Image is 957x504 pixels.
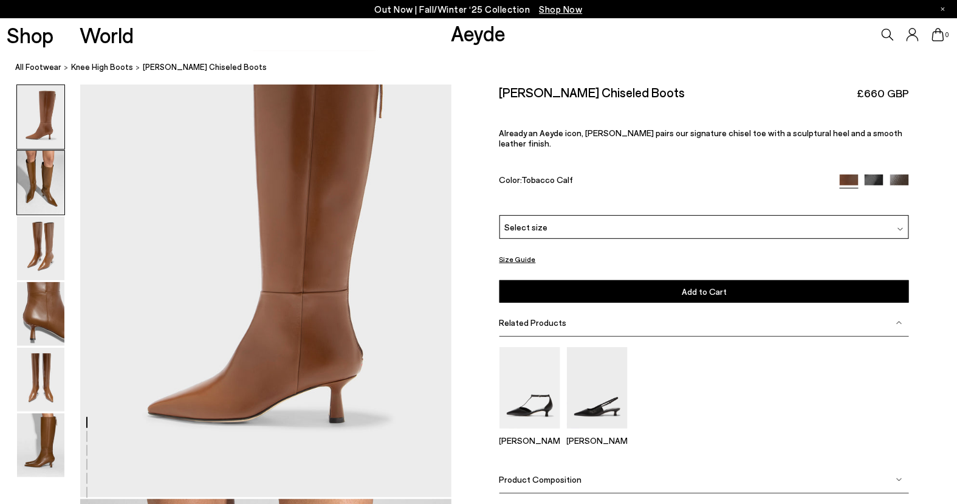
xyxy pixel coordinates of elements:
a: Liz T-Bar Pumps [PERSON_NAME] [499,420,560,446]
span: Tobacco Calf [522,174,574,185]
span: Add to Cart [682,286,727,297]
span: £660 GBP [857,86,909,101]
span: knee high boots [71,62,133,72]
p: [PERSON_NAME] [567,435,628,446]
img: Rhea Chiseled Boots - Image 2 [17,151,64,215]
img: Rhea Chiseled Boots - Image 1 [17,85,64,149]
div: Color: [499,174,826,188]
p: Out Now | Fall/Winter ‘25 Collection [375,2,583,17]
p: [PERSON_NAME] [499,435,560,446]
button: Add to Cart [499,280,910,303]
img: Liz T-Bar Pumps [499,347,560,428]
h2: [PERSON_NAME] Chiseled Boots [499,85,685,100]
img: Catrina Slingback Pumps [567,347,628,428]
a: World [80,24,134,46]
img: Rhea Chiseled Boots - Image 6 [17,413,64,477]
p: Already an Aeyde icon, [PERSON_NAME] pairs our signature chisel toe with a sculptural heel and a ... [499,127,910,148]
span: Related Products [499,317,567,328]
img: svg%3E [896,320,902,326]
button: Size Guide [499,252,536,267]
img: Rhea Chiseled Boots - Image 4 [17,282,64,346]
a: Aeyde [451,20,506,46]
a: 0 [932,28,944,41]
span: Product Composition [499,474,582,485]
span: 0 [944,32,950,38]
nav: breadcrumb [15,51,957,85]
span: Navigate to /collections/new-in [540,4,583,15]
span: [PERSON_NAME] Chiseled Boots [143,61,267,74]
img: svg%3E [896,477,902,483]
img: svg%3E [897,226,904,232]
a: All Footwear [15,61,61,74]
img: Rhea Chiseled Boots - Image 5 [17,348,64,412]
a: Catrina Slingback Pumps [PERSON_NAME] [567,420,628,446]
img: Rhea Chiseled Boots - Image 3 [17,216,64,280]
span: Select size [505,220,548,233]
a: Shop [7,24,53,46]
a: knee high boots [71,61,133,74]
